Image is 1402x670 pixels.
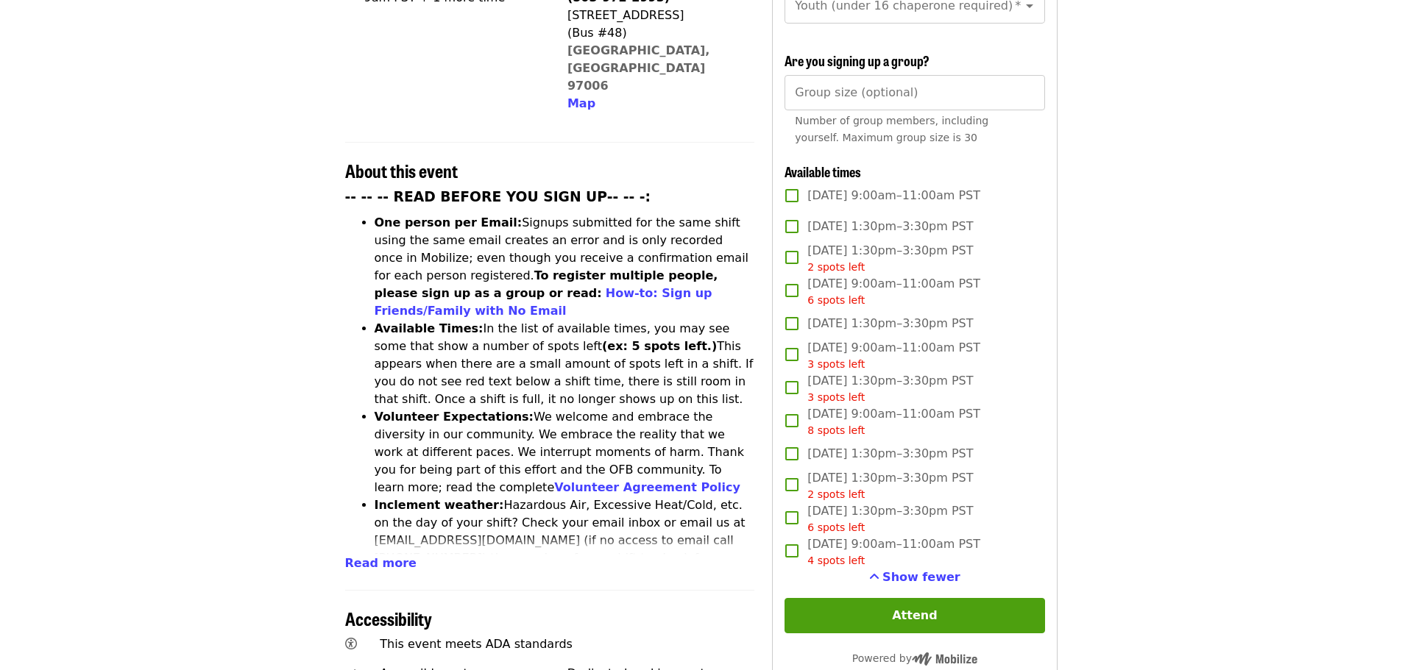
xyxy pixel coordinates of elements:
span: Are you signing up a group? [785,51,930,70]
span: [DATE] 1:30pm–3:30pm PST [807,445,973,463]
strong: One person per Email: [375,215,523,229]
input: [object Object] [785,75,1044,110]
span: 3 spots left [807,358,865,370]
li: Signups submitted for the same shift using the same email creates an error and is only recorded o... [375,214,755,320]
span: 3 spots left [807,391,865,403]
li: We welcome and embrace the diversity in our community. We embrace the reality that we work at dif... [375,408,755,496]
span: [DATE] 1:30pm–3:30pm PST [807,469,973,502]
span: Read more [345,556,417,570]
span: 6 spots left [807,521,865,533]
i: universal-access icon [345,637,357,651]
span: Number of group members, including yourself. Maximum group size is 30 [795,115,988,143]
span: Powered by [852,652,977,664]
span: [DATE] 9:00am–11:00am PST [807,339,980,372]
span: 6 spots left [807,294,865,306]
span: Accessibility [345,605,432,631]
span: [DATE] 9:00am–11:00am PST [807,535,980,569]
li: In the list of available times, you may see some that show a number of spots left This appears wh... [375,320,755,408]
span: [DATE] 9:00am–11:00am PST [807,405,980,438]
span: [DATE] 1:30pm–3:30pm PST [807,372,973,405]
button: Attend [785,598,1044,633]
div: [STREET_ADDRESS] [567,7,743,24]
span: [DATE] 9:00am–11:00am PST [807,187,980,204]
span: About this event [345,157,458,183]
span: [DATE] 1:30pm–3:30pm PST [807,242,973,275]
span: [DATE] 1:30pm–3:30pm PST [807,218,973,235]
li: Hazardous Air, Excessive Heat/Cold, etc. on the day of your shift? Check your email inbox or emai... [375,496,755,585]
span: [DATE] 9:00am–11:00am PST [807,275,980,308]
a: [GEOGRAPHIC_DATA], [GEOGRAPHIC_DATA] 97006 [567,43,710,93]
a: Volunteer Agreement Policy [554,480,740,494]
span: [DATE] 1:30pm–3:30pm PST [807,502,973,535]
strong: Volunteer Expectations: [375,410,534,424]
a: How-to: Sign up Friends/Family with No Email [375,286,712,318]
span: 8 spots left [807,424,865,436]
button: Map [567,95,595,113]
strong: (ex: 5 spots left.) [602,339,717,353]
div: (Bus #48) [567,24,743,42]
img: Powered by Mobilize [912,652,977,666]
span: Map [567,96,595,110]
button: See more timeslots [869,569,960,586]
strong: To register multiple people, please sign up as a group or read: [375,268,718,300]
span: [DATE] 1:30pm–3:30pm PST [807,315,973,332]
span: 4 spots left [807,555,865,566]
span: This event meets ADA standards [380,637,573,651]
strong: Inclement weather: [375,498,504,512]
span: Show fewer [882,570,960,584]
span: 2 spots left [807,488,865,500]
strong: Available Times: [375,321,484,335]
span: Available times [785,162,861,181]
button: Read more [345,555,417,572]
strong: -- -- -- READ BEFORE YOU SIGN UP-- -- -: [345,189,651,204]
span: 2 spots left [807,261,865,273]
